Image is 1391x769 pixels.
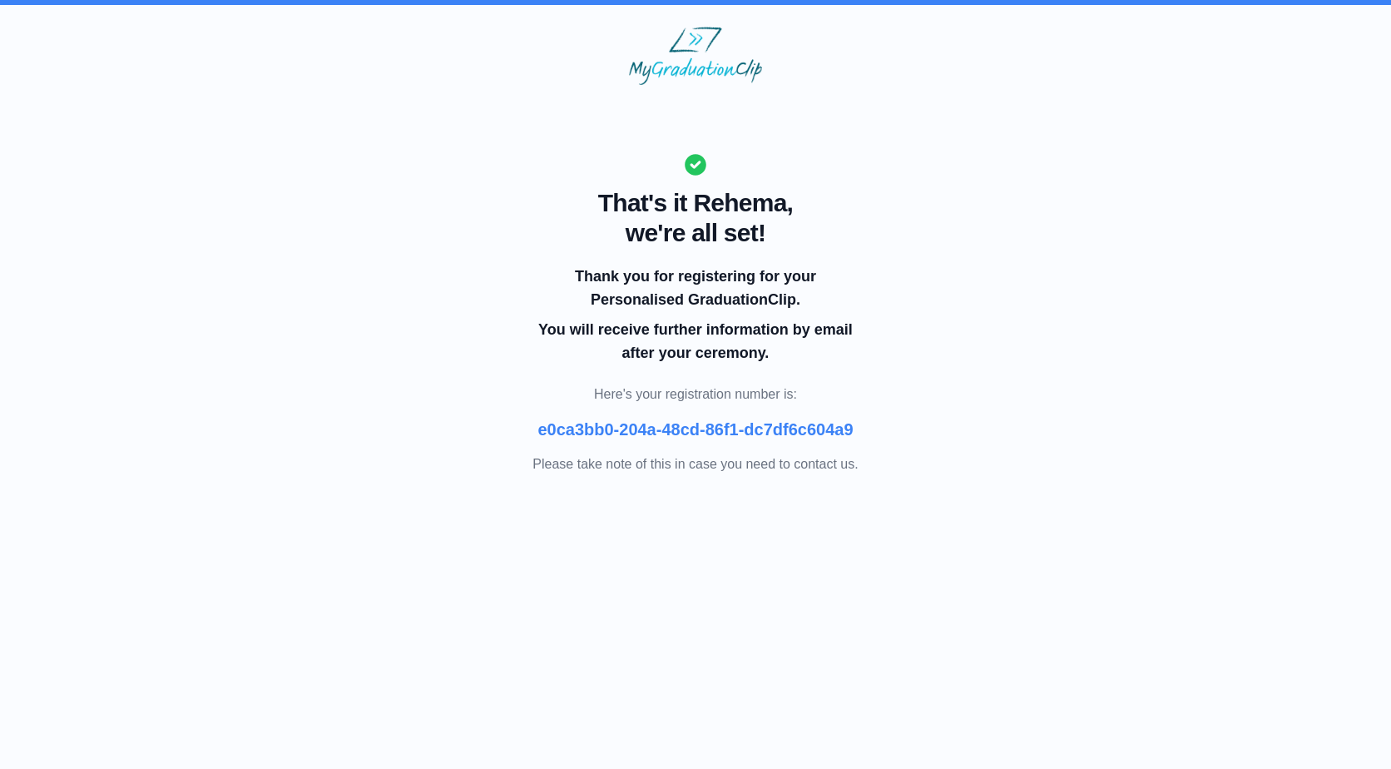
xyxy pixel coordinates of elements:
p: You will receive further information by email after your ceremony. [536,318,855,365]
span: That's it Rehema, [532,188,858,218]
p: Thank you for registering for your Personalised GraduationClip. [536,265,855,311]
span: we're all set! [532,218,858,248]
b: e0ca3bb0-204a-48cd-86f1-dc7df6c604a9 [537,420,853,439]
p: Here's your registration number is: [532,384,858,404]
p: Please take note of this in case you need to contact us. [532,454,858,474]
img: MyGraduationClip [629,27,762,85]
